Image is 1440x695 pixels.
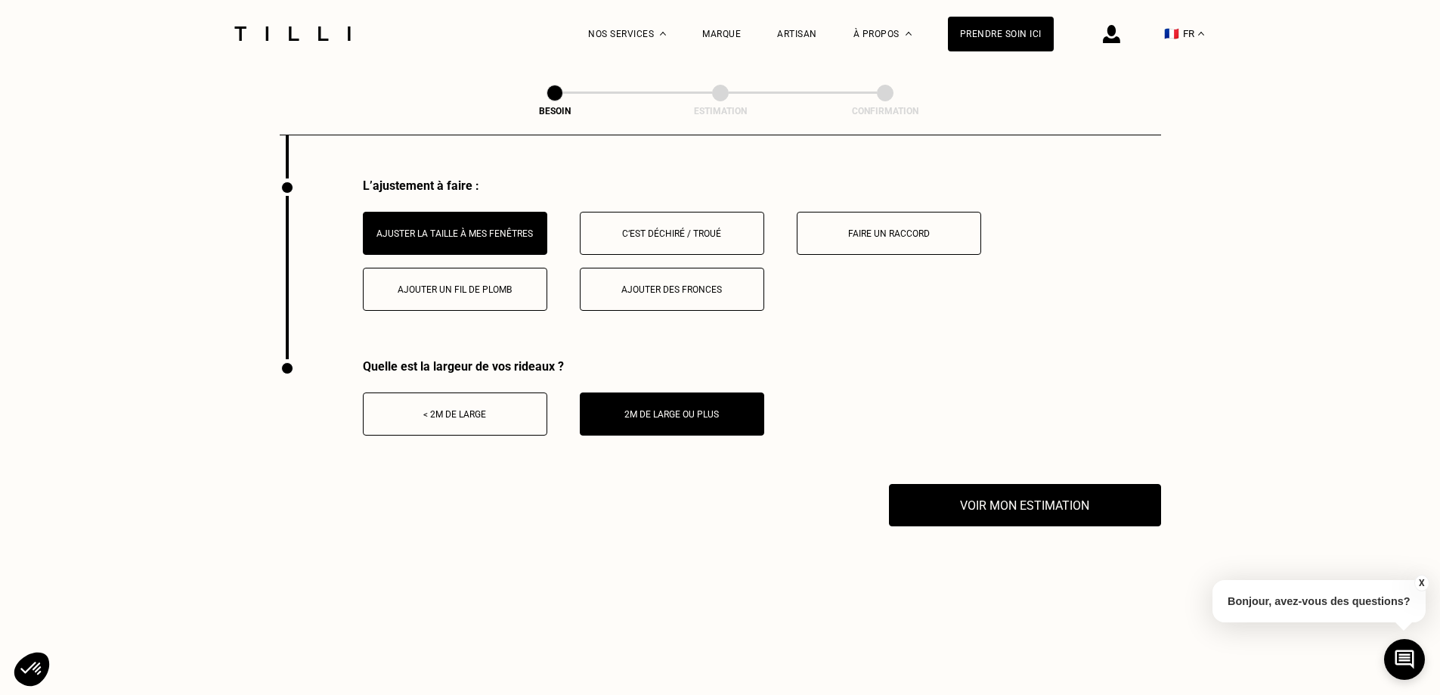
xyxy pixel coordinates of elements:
[371,228,539,239] div: Ajuster la taille à mes fenêtres
[777,29,817,39] a: Artisan
[906,32,912,36] img: Menu déroulant à propos
[645,106,796,116] div: Estimation
[889,484,1161,526] button: Voir mon estimation
[810,106,961,116] div: Confirmation
[1198,32,1204,36] img: menu déroulant
[948,17,1054,51] a: Prendre soin ici
[588,284,756,295] div: Ajouter des fronces
[1414,575,1429,591] button: X
[588,228,756,239] div: C‘est déchiré / troué
[588,409,756,420] div: 2m de large ou plus
[805,228,973,239] div: Faire un raccord
[363,392,547,436] button: < 2m de large
[580,212,764,255] button: C‘est déchiré / troué
[580,392,764,436] button: 2m de large ou plus
[371,409,539,420] div: < 2m de large
[363,178,1161,193] div: L’ajustement à faire :
[660,32,666,36] img: Menu déroulant
[1103,25,1120,43] img: icône connexion
[797,212,981,255] button: Faire un raccord
[363,212,547,255] button: Ajuster la taille à mes fenêtres
[702,29,741,39] a: Marque
[363,359,764,374] div: Quelle est la largeur de vos rideaux ?
[229,26,356,41] img: Logo du service de couturière Tilli
[363,268,547,311] button: Ajouter un fil de plomb
[1212,580,1426,622] p: Bonjour, avez-vous des questions?
[479,106,630,116] div: Besoin
[580,268,764,311] button: Ajouter des fronces
[1164,26,1179,41] span: 🇫🇷
[371,284,539,295] div: Ajouter un fil de plomb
